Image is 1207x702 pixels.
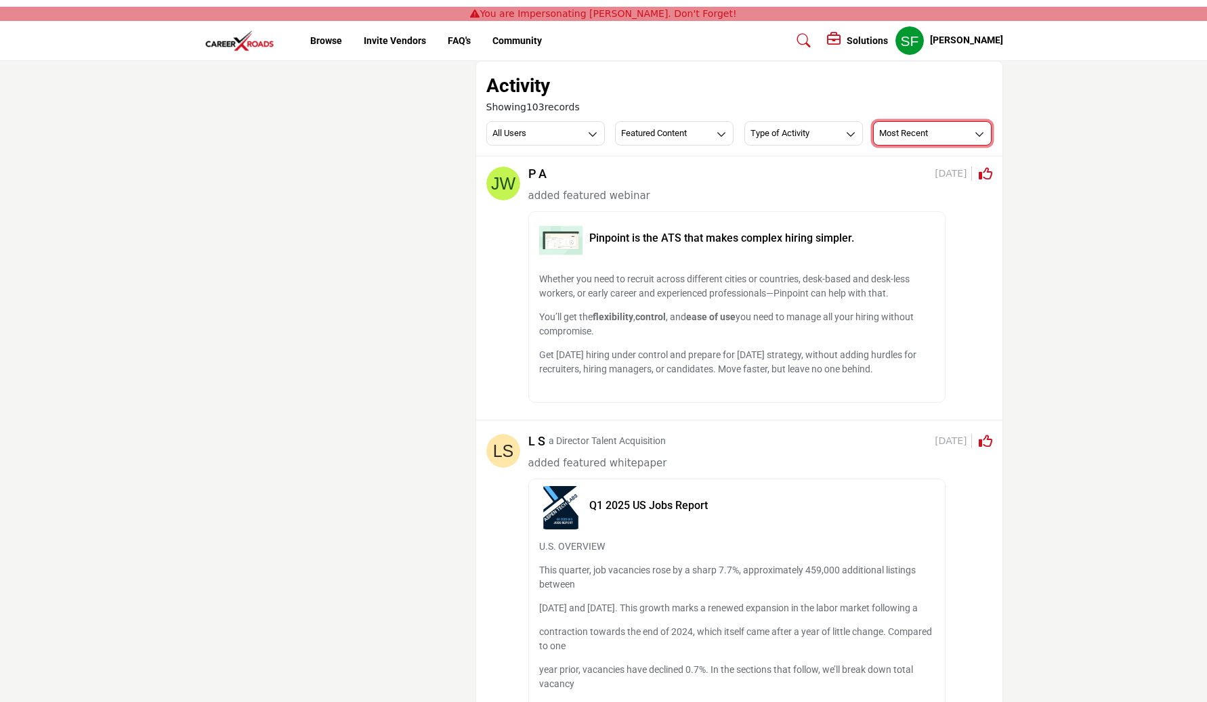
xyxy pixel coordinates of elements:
[539,563,935,592] p: This quarter, job vacancies rose by a sharp 7.7%, approximately 459,000 additional listings between
[930,34,1003,47] h5: [PERSON_NAME]
[635,311,666,322] strong: control
[486,121,605,146] button: All Users
[205,30,282,52] img: Site Logo
[486,72,550,100] h2: Activity
[895,26,925,56] button: Show hide supplier dropdown
[448,35,471,46] a: FAQ's
[847,35,888,47] h5: Solutions
[492,35,542,46] a: Community
[744,121,863,146] button: Type of Activity
[364,35,426,46] a: Invite Vendors
[593,311,633,322] strong: flexibility
[879,127,928,139] h3: Most Recent
[486,167,520,200] img: avtar-image
[539,348,935,376] p: Get [DATE] hiring under control and prepare for [DATE] strategy, without adding hurdles for recru...
[539,601,935,615] p: [DATE] and [DATE]. This growth marks a renewed expansion in the labor market following a
[615,121,734,146] button: Featured Content
[539,310,935,338] p: You’ll get the , , and you need to manage all your hiring without compromise.
[589,499,935,512] h5: Q1 2025 US Jobs Report
[528,167,547,181] h5: P A
[492,127,526,139] h3: All Users
[486,100,580,114] span: Showing records
[589,232,935,244] h5: Pinpoint is the ATS that makes complex hiring simpler.
[686,311,736,322] strong: ease of use
[750,127,809,139] h3: Type of Activity
[935,167,971,181] span: [DATE]
[528,204,992,410] a: pinpoint-is-the-ats-that-makes-complex-hiring-simpler image Pinpoint is the ATS that makes comple...
[539,219,583,262] img: pinpoint-is-the-ats-that-makes-complex-hiring-simpler image
[486,434,520,468] img: avtar-image
[549,434,666,448] p: a Director Talent Acquisition
[526,102,545,112] span: 103
[539,625,935,653] p: contraction towards the end of 2024, which itself came after a year of little change. Compared to...
[539,663,935,691] p: year prior, vacancies have declined 0.7%. In the sections that follow, we’ll break down total vac...
[528,190,650,202] span: added featured webinar
[310,35,342,46] a: Browse
[539,540,935,554] p: U.S. OVERVIEW
[935,434,971,448] span: [DATE]
[827,32,888,49] div: Solutions
[528,457,667,469] span: added featured whitepaper
[979,167,992,181] i: Click to Rate this activity
[539,486,583,529] img: q1-2025-us-jobs-report image
[784,30,820,51] a: Search
[539,272,935,301] p: Whether you need to recruit across different cities or countries, desk-based and desk-less worker...
[979,435,992,448] i: Click to Rate this activity
[528,434,545,449] h5: L S
[621,127,687,139] h3: Featured Content
[873,121,992,146] button: Most Recent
